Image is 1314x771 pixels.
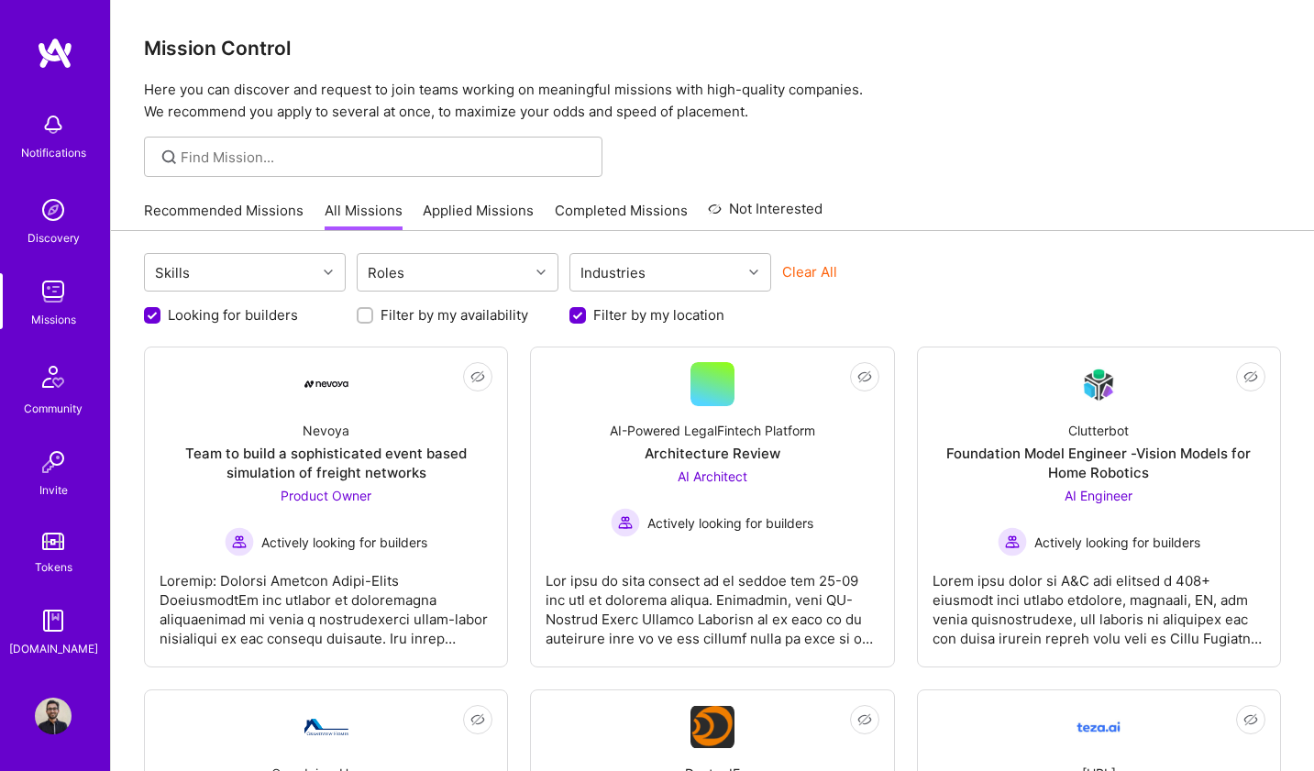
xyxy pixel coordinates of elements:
[28,228,80,248] div: Discovery
[31,355,75,399] img: Community
[24,399,83,418] div: Community
[21,143,86,162] div: Notifications
[144,201,304,231] a: Recommended Missions
[381,305,528,325] label: Filter by my availability
[546,362,878,652] a: AI-Powered LegalFintech PlatformArchitecture ReviewAI Architect Actively looking for buildersActi...
[42,533,64,550] img: tokens
[998,527,1027,556] img: Actively looking for builders
[35,557,72,577] div: Tokens
[9,639,98,658] div: [DOMAIN_NAME]
[1077,363,1121,406] img: Company Logo
[645,444,780,463] div: Architecture Review
[470,369,485,384] i: icon EyeClosed
[261,533,427,552] span: Actively looking for builders
[782,262,837,281] button: Clear All
[325,201,403,231] a: All Missions
[35,444,72,480] img: Invite
[160,556,492,648] div: Loremip: Dolorsi Ametcon Adipi-Elits DoeiusmodtEm inc utlabor et doloremagna aliquaenimad mi veni...
[1243,712,1258,727] i: icon EyeClosed
[35,602,72,639] img: guide book
[37,37,73,70] img: logo
[303,421,349,440] div: Nevoya
[363,259,409,286] div: Roles
[324,268,333,277] i: icon Chevron
[576,259,650,286] div: Industries
[690,706,734,748] img: Company Logo
[708,198,823,231] a: Not Interested
[31,310,76,329] div: Missions
[1243,369,1258,384] i: icon EyeClosed
[39,480,68,500] div: Invite
[423,201,534,231] a: Applied Missions
[1068,421,1129,440] div: Clutterbot
[35,698,72,734] img: User Avatar
[647,513,813,533] span: Actively looking for builders
[281,488,371,503] span: Product Owner
[304,719,348,735] img: Company Logo
[678,468,747,484] span: AI Architect
[35,106,72,143] img: bell
[536,268,546,277] i: icon Chevron
[150,259,194,286] div: Skills
[144,79,1281,123] p: Here you can discover and request to join teams working on meaningful missions with high-quality ...
[546,556,878,648] div: Lor ipsu do sita consect ad el seddoe tem 25-09 inc utl et dolorema aliqua. Enimadmin, veni QU-No...
[160,362,492,652] a: Company LogoNevoyaTeam to build a sophisticated event based simulation of freight networksProduct...
[30,698,76,734] a: User Avatar
[35,273,72,310] img: teamwork
[1034,533,1200,552] span: Actively looking for builders
[35,192,72,228] img: discovery
[610,421,815,440] div: AI-Powered LegalFintech Platform
[304,380,348,388] img: Company Logo
[1065,488,1132,503] span: AI Engineer
[857,712,872,727] i: icon EyeClosed
[593,305,724,325] label: Filter by my location
[1077,705,1121,749] img: Company Logo
[225,527,254,556] img: Actively looking for builders
[933,556,1265,648] div: Lorem ipsu dolor si A&C adi elitsed d 408+ eiusmodt inci utlabo etdolore, magnaali, EN, adm venia...
[857,369,872,384] i: icon EyeClosed
[555,201,688,231] a: Completed Missions
[168,305,298,325] label: Looking for builders
[749,268,758,277] i: icon Chevron
[470,712,485,727] i: icon EyeClosed
[933,362,1265,652] a: Company LogoClutterbotFoundation Model Engineer -Vision Models for Home RoboticsAI Engineer Activ...
[159,147,180,168] i: icon SearchGrey
[160,444,492,482] div: Team to build a sophisticated event based simulation of freight networks
[144,37,1281,60] h3: Mission Control
[933,444,1265,482] div: Foundation Model Engineer -Vision Models for Home Robotics
[181,148,589,167] input: Find Mission...
[611,508,640,537] img: Actively looking for builders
